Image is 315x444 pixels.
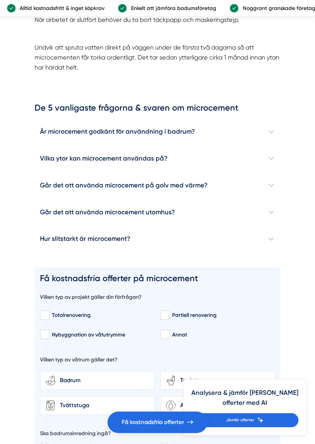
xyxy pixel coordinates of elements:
[35,43,281,73] p: Undvik att spruta vatten direkt på väggen under de första två dagarna så att microcementen får to...
[160,331,169,339] input: Annat
[191,413,298,427] a: Jämför offerter
[40,273,275,289] h2: Få kostnadsfria offerter på microcement
[35,15,281,25] p: När arbetet är slutfört behöver du ta bort täckpapp och maskeringstejp.
[35,199,281,226] h4: Går det att använda microcement utomhus?
[35,103,281,119] h2: De 5 vanligaste frågorna & svaren om microcement
[226,417,254,424] span: Jämför offerter
[16,4,105,13] p: Alltid kostnadsfritt & inget köpkrav
[127,4,216,13] p: Enkelt att jämföra badumsföretag
[35,146,281,172] h4: Vilka ytor kan microcement användas på?
[40,356,118,366] h5: Vilken typ av våtrum gäller det?
[35,119,281,146] h4: Är microcement godkänt för användning i badrum?
[35,172,281,199] h4: Går det att använda microcement på golv med värme?
[40,331,49,339] input: Nybyggnation av våtutrymme
[40,294,142,303] h5: Vilken typ av projekt gäller din förfrågan?
[35,226,281,253] h4: Hur slitstarkt är microcement?
[191,388,298,413] h4: Analysera & jämför [PERSON_NAME] offerter med AI
[40,312,49,320] input: Totalrenovering
[40,430,111,440] h5: Ska badrumsinredning ingå?
[108,412,207,433] a: Få kostnadsfria offerter
[160,312,169,320] input: Partiell renovering
[122,418,184,427] span: Få kostnadsfria offerter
